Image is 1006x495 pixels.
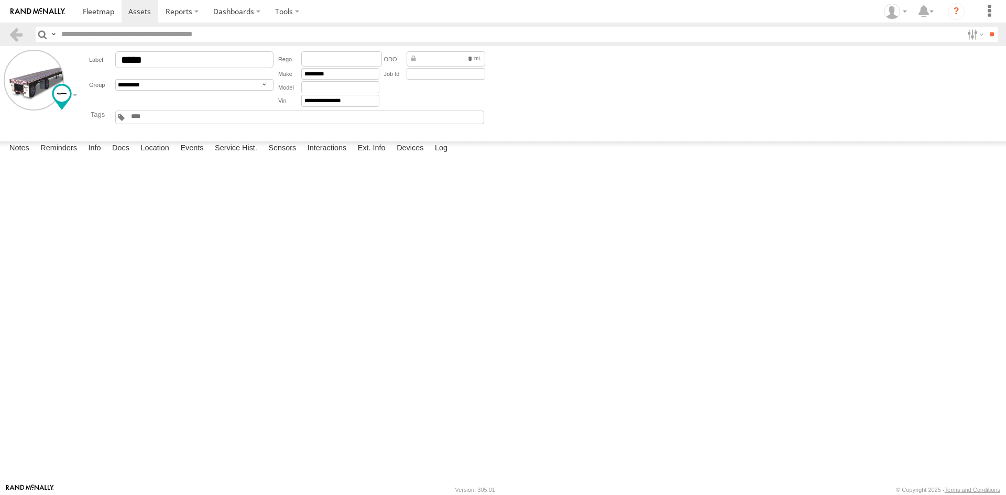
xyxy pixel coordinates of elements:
label: Location [135,141,174,156]
a: Terms and Conditions [945,487,1000,493]
label: Sensors [263,141,301,156]
label: Notes [4,141,35,156]
label: Docs [107,141,135,156]
label: Log [430,141,453,156]
label: Search Query [49,27,58,42]
label: Events [175,141,209,156]
label: Reminders [35,141,82,156]
label: Ext. Info [353,141,391,156]
i: ? [948,3,965,20]
div: Josue Jimenez [880,4,911,19]
div: Version: 305.01 [455,487,495,493]
label: Search Filter Options [963,27,986,42]
div: Data from Vehicle CANbus [407,51,485,67]
label: Service Hist. [210,141,263,156]
label: Interactions [302,141,352,156]
a: Back to previous Page [8,27,24,42]
a: Visit our Website [6,485,54,495]
label: Info [83,141,106,156]
div: Change Map Icon [52,84,72,110]
label: Devices [391,141,429,156]
div: © Copyright 2025 - [896,487,1000,493]
img: rand-logo.svg [10,8,65,15]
